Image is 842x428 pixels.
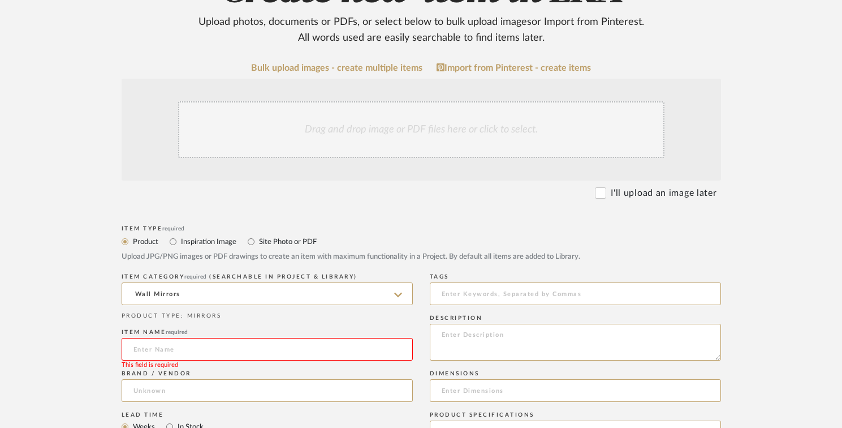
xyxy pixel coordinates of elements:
[122,312,413,320] div: PRODUCT TYPE
[430,315,721,322] div: Description
[430,370,721,377] div: Dimensions
[166,329,188,335] span: required
[122,273,413,280] div: ITEM CATEGORY
[181,313,222,319] span: : MIRRORS
[122,251,721,263] div: Upload JPG/PNG images or PDF drawings to create an item with maximum functionality in a Project. ...
[189,14,653,46] div: Upload photos, documents or PDFs, or select below to bulk upload images or Import from Pinterest ...
[437,63,591,73] a: Import from Pinterest - create items
[430,379,721,402] input: Enter Dimensions
[122,225,721,232] div: Item Type
[209,274,357,280] span: (Searchable in Project & Library)
[184,274,206,280] span: required
[122,329,413,336] div: Item name
[122,338,413,361] input: Enter Name
[258,236,317,248] label: Site Photo or PDF
[122,283,413,305] input: Type a category to search and select
[132,236,158,248] label: Product
[430,273,721,280] div: Tags
[430,412,721,418] div: Product Specifications
[122,412,413,418] div: Lead Time
[251,63,422,73] a: Bulk upload images - create multiple items
[122,370,413,377] div: Brand / Vendor
[430,283,721,305] input: Enter Keywords, Separated by Commas
[122,361,178,370] div: This field is required
[180,236,236,248] label: Inspiration Image
[122,379,413,402] input: Unknown
[611,186,716,200] label: I'll upload an image later
[122,234,721,249] mat-radio-group: Select item type
[162,226,184,232] span: required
